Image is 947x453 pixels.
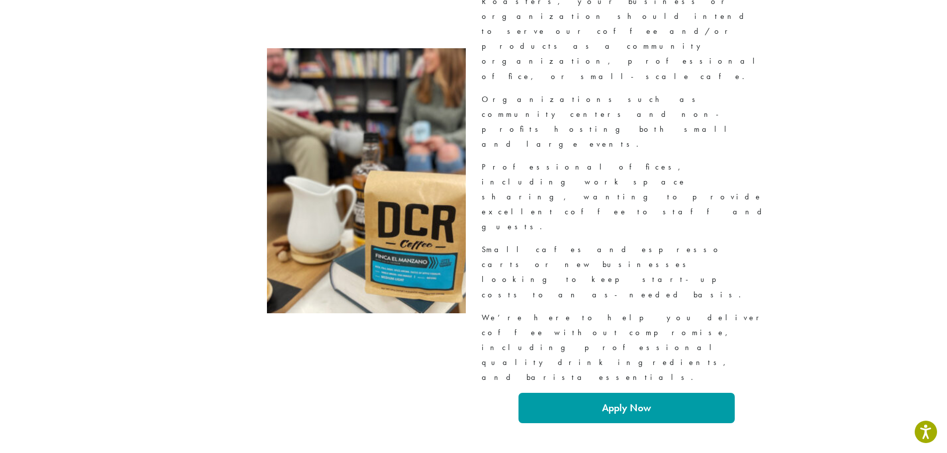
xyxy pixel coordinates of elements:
a: Apply Now [518,393,735,423]
p: We’re here to help you deliver coffee without compromise, including professional quality drink in... [482,310,772,385]
p: Professional offices, including work space sharing, wanting to provide excellent coffee to staff ... [482,160,772,234]
p: Organizations such as community centers and non-profits hosting both small and large events. [482,92,772,152]
p: Small cafes and espresso carts or new businesses looking to keep start-up costs to an as-needed b... [482,242,772,302]
strong: Apply Now [602,401,651,414]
